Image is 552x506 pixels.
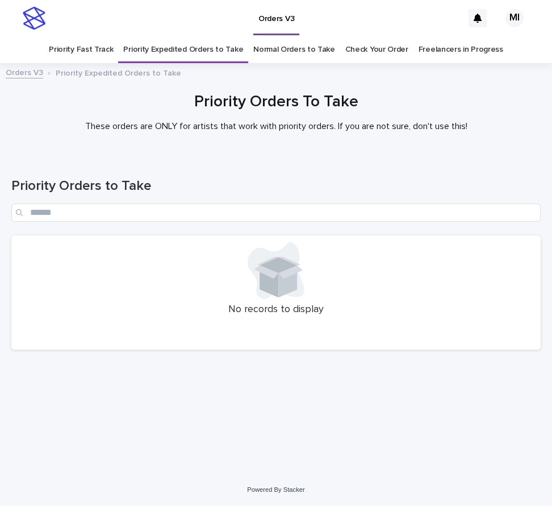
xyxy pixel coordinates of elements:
a: Normal Orders to Take [253,36,335,63]
a: Powered By Stacker [247,486,304,493]
p: Priority Expedited Orders to Take [56,66,181,78]
a: Check Your Order [345,36,408,63]
h1: Priority Orders To Take [11,93,541,112]
div: MI [505,9,524,27]
img: stacker-logo-s-only.png [23,7,45,30]
p: No records to display [18,304,534,316]
a: Orders V3 [6,65,43,78]
input: Search [11,204,541,222]
a: Priority Fast Track [49,36,113,63]
p: These orders are ONLY for artists that work with priority orders. If you are not sure, don't use ... [49,121,503,132]
a: Freelancers in Progress [419,36,503,63]
a: Priority Expedited Orders to Take [123,36,243,63]
h1: Priority Orders to Take [11,178,541,194]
